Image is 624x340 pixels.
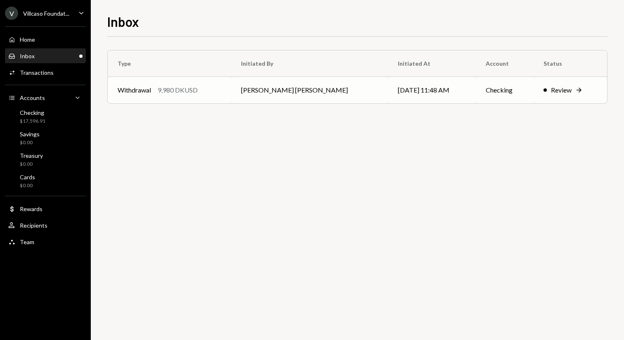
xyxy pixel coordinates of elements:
td: Checking [476,77,534,103]
div: Review [551,85,572,95]
div: $0.00 [20,161,43,168]
th: Initiated At [388,50,476,77]
a: Rewards [5,201,86,216]
a: Savings$0.00 [5,128,86,148]
div: Treasury [20,152,43,159]
div: Withdrawal [118,85,151,95]
a: Treasury$0.00 [5,150,86,169]
th: Status [534,50,607,77]
div: Accounts [20,94,45,101]
div: $17,596.91 [20,118,45,125]
div: Team [20,238,34,245]
a: Recipients [5,218,86,233]
a: Home [5,32,86,47]
a: Inbox [5,48,86,63]
div: Cards [20,174,35,181]
div: V [5,7,18,20]
a: Team [5,234,86,249]
h1: Inbox [107,13,139,30]
th: Initiated By [231,50,388,77]
div: Recipients [20,222,47,229]
a: Accounts [5,90,86,105]
div: Rewards [20,205,43,212]
div: Villcaso Foundat... [23,10,69,17]
div: 9,980 DKUSD [158,85,198,95]
div: $0.00 [20,182,35,189]
div: Savings [20,131,40,138]
a: Checking$17,596.91 [5,107,86,126]
a: Cards$0.00 [5,171,86,191]
div: Checking [20,109,45,116]
td: [DATE] 11:48 AM [388,77,476,103]
th: Type [108,50,231,77]
a: Transactions [5,65,86,80]
div: Transactions [20,69,54,76]
td: [PERSON_NAME] [PERSON_NAME] [231,77,388,103]
div: $0.00 [20,139,40,146]
div: Home [20,36,35,43]
div: Inbox [20,52,35,59]
th: Account [476,50,534,77]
